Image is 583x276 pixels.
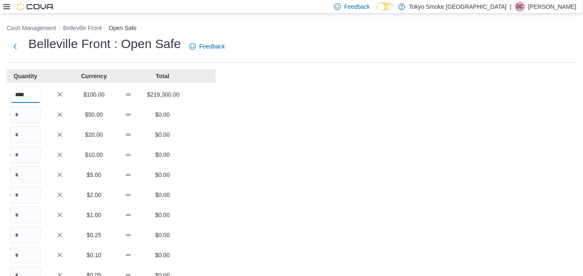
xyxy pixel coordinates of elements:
input: Dark Mode [377,3,394,11]
input: Quantity [10,166,41,183]
input: Quantity [10,146,41,163]
p: $5.00 [79,171,109,179]
p: $0.00 [147,130,178,139]
p: Tokyo Smoke [GEOGRAPHIC_DATA] [409,2,507,12]
input: Quantity [10,207,41,223]
button: Open Safe [109,25,137,31]
p: $10.00 [79,151,109,159]
p: $2.00 [79,191,109,199]
input: Quantity [10,106,41,123]
p: $100.00 [79,90,109,99]
button: Cash Management [7,25,56,31]
nav: An example of EuiBreadcrumbs [7,24,576,34]
input: Quantity [10,247,41,263]
p: $0.00 [147,211,178,219]
p: $0.00 [147,151,178,159]
p: Quantity [10,72,41,80]
h1: Belleville Front : Open Safe [28,36,181,52]
p: Total [147,72,178,80]
p: $0.10 [79,251,109,259]
input: Quantity [10,187,41,203]
p: $219,300.00 [147,90,178,99]
span: Feedback [344,3,370,11]
p: $20.00 [79,130,109,139]
p: Currency [79,72,109,80]
p: $0.00 [147,191,178,199]
div: Dylan Creelman [515,2,525,12]
input: Quantity [10,126,41,143]
p: $0.00 [147,251,178,259]
input: Quantity [10,227,41,243]
p: $0.25 [79,231,109,239]
button: Next [7,38,23,55]
p: $0.00 [147,231,178,239]
span: DC [516,2,523,12]
p: [PERSON_NAME] [528,2,576,12]
p: | [510,2,512,12]
span: Feedback [199,42,225,51]
p: $50.00 [79,110,109,119]
p: $1.00 [79,211,109,219]
input: Quantity [10,86,41,103]
p: $0.00 [147,171,178,179]
a: Feedback [186,38,228,55]
button: Belleville Front [63,25,101,31]
p: $0.00 [147,110,178,119]
img: Cova [17,3,54,11]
